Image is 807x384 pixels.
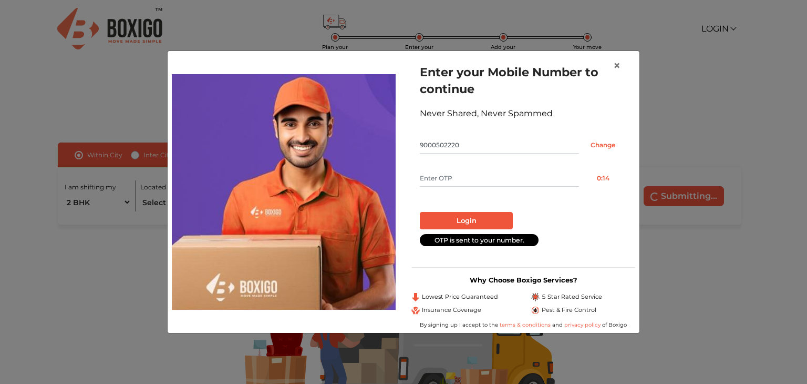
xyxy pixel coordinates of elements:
h1: Enter your Mobile Number to continue [420,64,627,97]
span: Lowest Price Guaranteed [422,292,498,301]
div: OTP is sent to your number. [420,234,539,246]
a: privacy policy [563,321,602,328]
button: 0:14 [579,170,627,187]
button: Login [420,212,513,230]
a: terms & conditions [500,321,552,328]
img: relocation-img [172,74,396,310]
input: Change [579,137,627,154]
span: × [613,58,620,73]
h3: Why Choose Boxigo Services? [411,276,635,284]
div: By signing up I accept to the and of Boxigo [411,321,635,329]
div: Never Shared, Never Spammed [420,107,627,120]
span: Insurance Coverage [422,306,481,315]
button: Close [605,51,629,80]
span: 5 Star Rated Service [542,292,602,301]
input: Mobile No [420,137,579,154]
input: Enter OTP [420,170,579,187]
span: Pest & Fire Control [542,306,596,315]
